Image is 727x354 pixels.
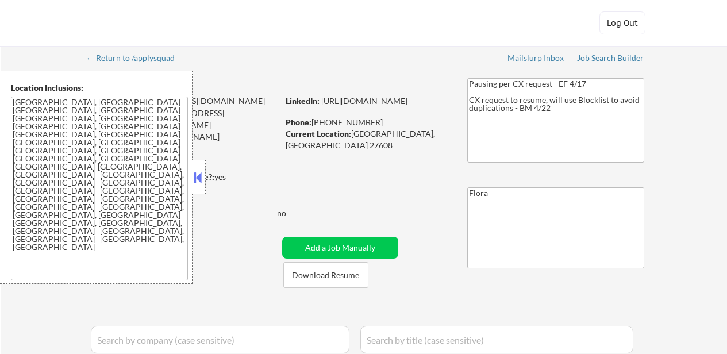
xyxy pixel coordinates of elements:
[599,11,645,34] button: Log Out
[286,117,448,128] div: [PHONE_NUMBER]
[277,207,310,219] div: no
[282,237,398,259] button: Add a Job Manually
[86,53,186,65] a: ← Return to /applysquad
[283,262,368,288] button: Download Resume
[360,326,633,353] input: Search by title (case sensitive)
[91,326,349,353] input: Search by company (case sensitive)
[286,128,448,151] div: [GEOGRAPHIC_DATA], [GEOGRAPHIC_DATA] 27608
[286,96,320,106] strong: LinkedIn:
[286,129,351,138] strong: Current Location:
[11,82,188,94] div: Location Inclusions:
[86,54,186,62] div: ← Return to /applysquad
[507,54,565,62] div: Mailslurp Inbox
[321,96,407,106] a: [URL][DOMAIN_NAME]
[577,54,644,62] div: Job Search Builder
[507,53,565,65] a: Mailslurp Inbox
[286,117,311,127] strong: Phone:
[577,53,644,65] a: Job Search Builder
